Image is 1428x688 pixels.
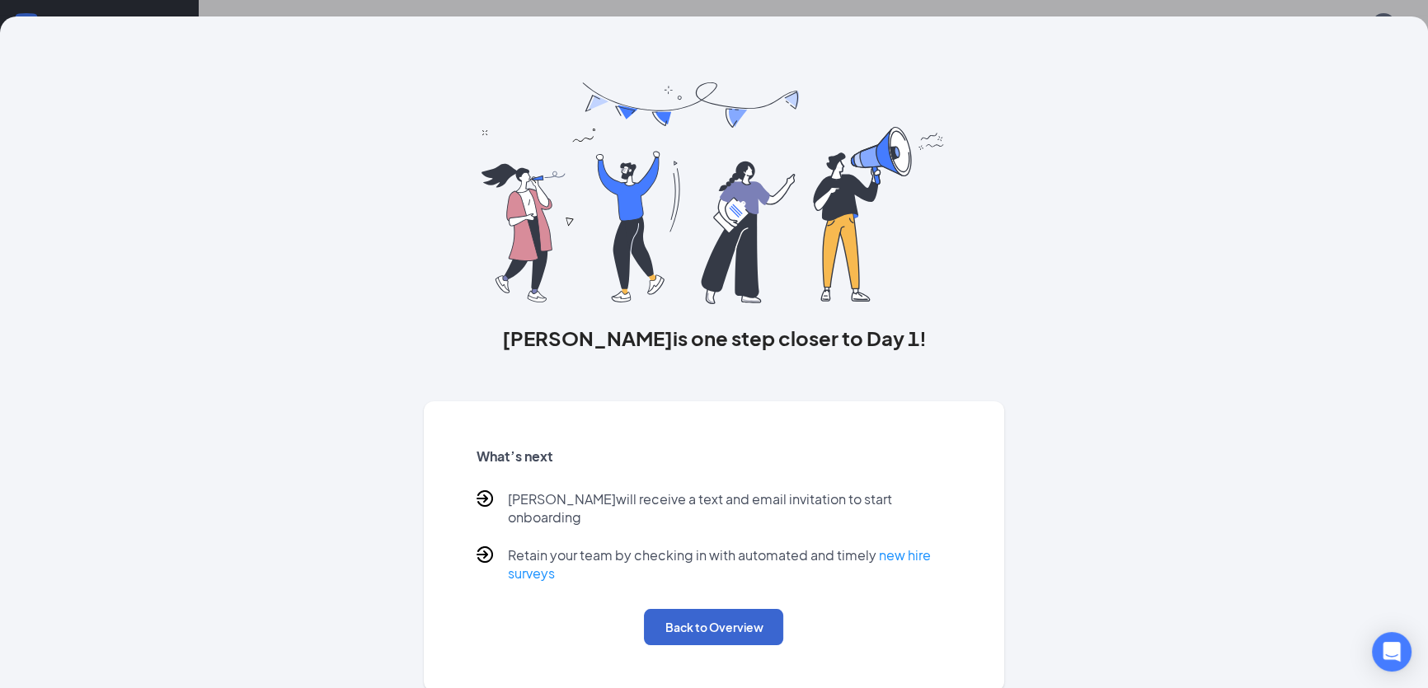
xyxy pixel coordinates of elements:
p: [PERSON_NAME] will receive a text and email invitation to start onboarding [508,490,951,527]
h5: What’s next [477,447,951,466]
p: Retain your team by checking in with automated and timely [508,546,951,583]
div: Open Intercom Messenger [1372,632,1412,672]
button: Back to Overview [644,609,783,645]
img: you are all set [481,82,946,304]
h3: [PERSON_NAME] is one step closer to Day 1! [424,324,1004,352]
a: new hire surveys [508,546,931,582]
